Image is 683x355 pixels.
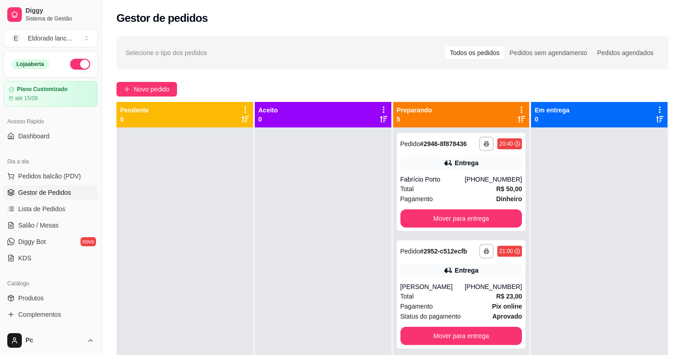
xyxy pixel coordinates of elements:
[4,185,98,200] a: Gestor de Pedidos
[445,46,505,59] div: Todos os pedidos
[18,172,81,181] span: Pedidos balcão (PDV)
[18,310,61,319] span: Complementos
[4,291,98,305] a: Produtos
[4,234,98,249] a: Diggy Botnovo
[4,129,98,143] a: Dashboard
[400,209,522,228] button: Mover para entrega
[258,115,278,124] p: 0
[25,7,94,15] span: Diggy
[400,194,433,204] span: Pagamento
[465,282,522,291] div: [PHONE_NUMBER]
[18,221,59,230] span: Salão / Mesas
[465,175,522,184] div: [PHONE_NUMBER]
[18,204,66,213] span: Lista de Pedidos
[11,59,49,69] div: Loja aberta
[258,106,278,115] p: Aceito
[496,195,522,203] strong: Dinheiro
[18,188,71,197] span: Gestor de Pedidos
[499,248,513,255] div: 21:00
[18,132,50,141] span: Dashboard
[4,4,98,25] a: DiggySistema de Gestão
[492,313,522,320] strong: aprovado
[400,175,465,184] div: Fabrício Porto
[499,140,513,147] div: 20:40
[4,251,98,265] a: KDS
[400,291,414,301] span: Total
[17,86,67,93] article: Plano Customizado
[116,82,177,96] button: Novo pedido
[18,294,44,303] span: Produtos
[4,218,98,233] a: Salão / Mesas
[505,46,592,59] div: Pedidos sem agendamento
[400,282,465,291] div: [PERSON_NAME]
[18,237,46,246] span: Diggy Bot
[4,169,98,183] button: Pedidos balcão (PDV)
[120,115,149,124] p: 0
[124,86,130,92] span: plus
[28,34,72,43] div: Eldorado lanc ...
[535,106,569,115] p: Em entrega
[420,140,467,147] strong: # 2946-8f878436
[4,81,98,107] a: Plano Customizadoaté 15/09
[4,330,98,351] button: Pc
[455,158,478,167] div: Entrega
[116,11,208,25] h2: Gestor de pedidos
[18,254,31,263] span: KDS
[4,202,98,216] a: Lista de Pedidos
[400,311,461,321] span: Status do pagamento
[15,95,38,102] article: até 15/09
[397,115,432,124] p: 5
[134,84,170,94] span: Novo pedido
[496,293,522,300] strong: R$ 23,00
[25,15,94,22] span: Sistema de Gestão
[4,154,98,169] div: Dia a dia
[4,307,98,322] a: Complementos
[397,106,432,115] p: Preparando
[400,327,522,345] button: Mover para entrega
[126,48,207,58] span: Selecione o tipo dos pedidos
[70,59,90,70] button: Alterar Status
[400,184,414,194] span: Total
[4,29,98,47] button: Select a team
[11,34,20,43] span: E
[4,276,98,291] div: Catálogo
[535,115,569,124] p: 0
[120,106,149,115] p: Pendente
[492,303,522,310] strong: Pix online
[4,114,98,129] div: Acesso Rápido
[400,140,420,147] span: Pedido
[400,248,420,255] span: Pedido
[455,266,478,275] div: Entrega
[25,336,83,345] span: Pc
[496,185,522,193] strong: R$ 50,00
[420,248,467,255] strong: # 2952-c512ecfb
[592,46,658,59] div: Pedidos agendados
[400,301,433,311] span: Pagamento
